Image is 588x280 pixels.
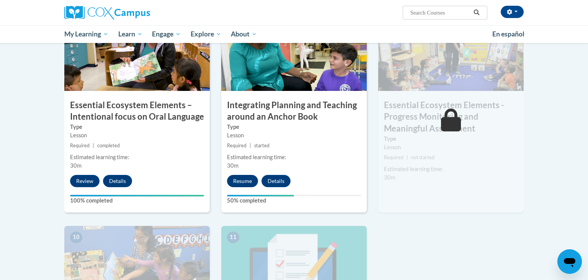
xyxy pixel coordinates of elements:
button: Details [261,175,291,187]
div: Estimated learning time: [227,153,361,161]
img: Course Image [378,14,524,91]
button: Account Settings [501,6,524,18]
span: Learn [118,30,142,39]
a: En español [487,26,529,42]
span: Required [70,143,90,148]
span: not started [411,155,434,160]
div: Your progress [227,195,294,196]
div: Lesson [70,131,204,140]
label: Type [384,135,518,143]
h3: Essential Ecosystem Elements - Progress Monitoring and Meaningful Assessment [378,99,524,135]
a: Cox Campus [64,6,210,20]
span: 10 [70,232,82,243]
span: Explore [191,30,221,39]
span: Required [227,143,247,148]
button: Resume [227,175,258,187]
div: Lesson [384,143,518,152]
a: Explore [186,25,226,43]
label: 50% completed [227,196,361,205]
label: 100% completed [70,196,204,205]
button: Details [103,175,132,187]
div: Main menu [53,25,535,43]
span: completed [97,143,120,148]
h3: Integrating Planning and Teaching around an Anchor Book [221,99,367,123]
span: En español [492,30,524,38]
label: Type [227,123,361,131]
span: 30m [70,162,82,169]
div: Lesson [227,131,361,140]
span: Engage [152,30,181,39]
h3: Essential Ecosystem Elements – Intentional focus on Oral Language [64,99,210,123]
img: Course Image [221,14,367,91]
span: My Learning [64,30,108,39]
button: Search [471,8,482,17]
div: Your progress [70,195,204,196]
button: Review [70,175,100,187]
span: started [254,143,269,148]
div: Estimated learning time: [384,165,518,173]
a: My Learning [59,25,113,43]
a: About [226,25,262,43]
span: | [250,143,251,148]
span: 11 [227,232,239,243]
a: Engage [147,25,186,43]
a: Learn [113,25,147,43]
span: Required [384,155,403,160]
span: | [407,155,408,160]
label: Type [70,123,204,131]
iframe: Button to launch messaging window [557,249,582,274]
img: Course Image [64,14,210,91]
div: Estimated learning time: [70,153,204,161]
input: Search Courses [410,8,471,17]
span: 30m [384,174,395,181]
span: About [231,30,257,39]
span: | [93,143,94,148]
span: 30m [227,162,238,169]
img: Cox Campus [64,6,150,20]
